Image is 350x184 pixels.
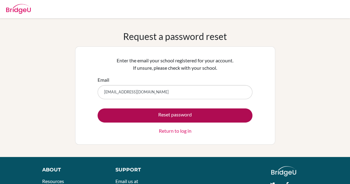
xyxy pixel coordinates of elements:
img: logo_white@2x-f4f0deed5e89b7ecb1c2cc34c3e3d731f90f0f143d5ea2071677605dd97b5244.png [271,166,296,176]
h1: Request a password reset [123,31,227,42]
a: Return to log in [159,127,191,135]
a: Resources [42,178,64,184]
p: Enter the email your school registered for your account. If unsure, please check with your school. [98,57,252,72]
div: About [42,166,102,174]
button: Reset password [98,108,252,123]
div: Support [115,166,169,174]
label: Email [98,76,109,84]
img: Bridge-U [6,4,31,14]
